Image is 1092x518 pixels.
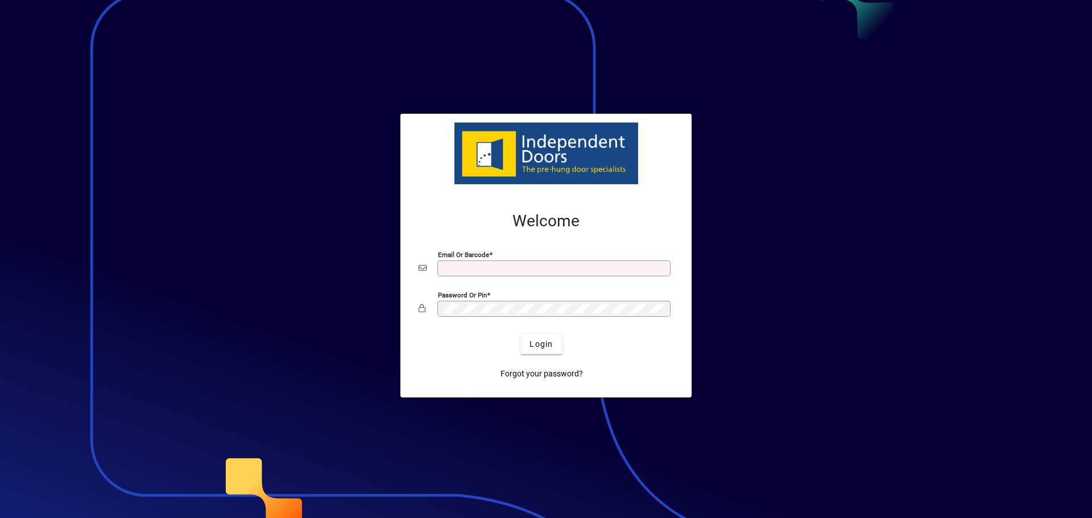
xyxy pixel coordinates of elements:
h2: Welcome [419,212,673,231]
span: Login [530,338,553,350]
button: Login [520,334,562,354]
mat-label: Password or Pin [438,291,487,299]
a: Forgot your password? [496,363,588,384]
mat-label: Email or Barcode [438,251,489,259]
span: Forgot your password? [500,368,583,380]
